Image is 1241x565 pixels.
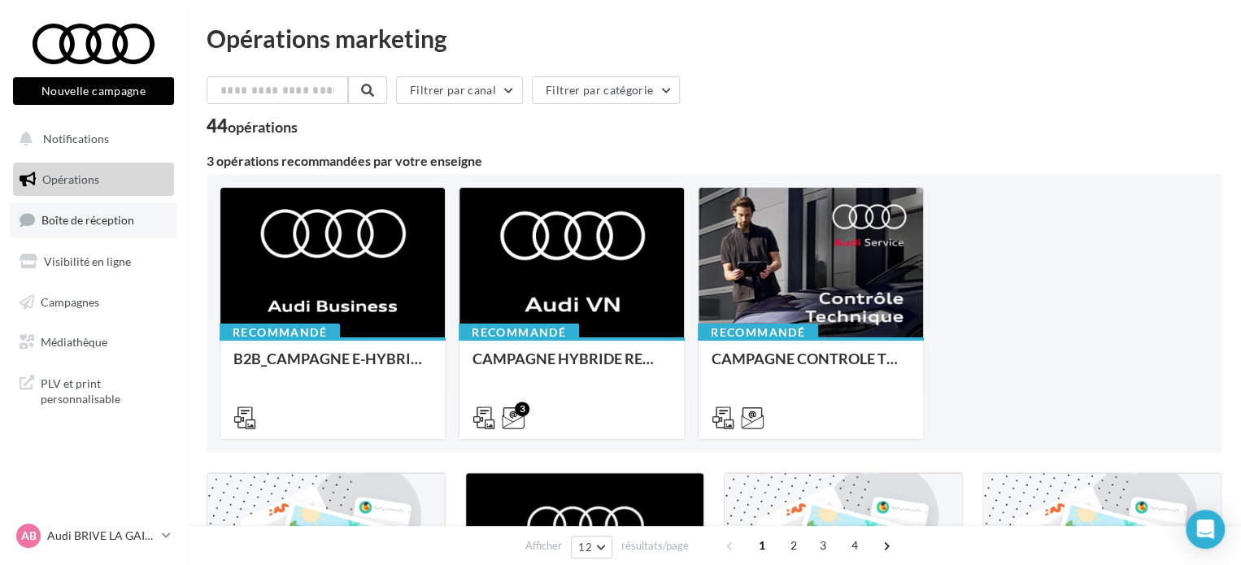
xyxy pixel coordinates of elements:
[207,26,1221,50] div: Opérations marketing
[13,520,174,551] a: AB Audi BRIVE LA GAILLARDE
[781,532,807,558] span: 2
[41,213,134,227] span: Boîte de réception
[515,402,529,416] div: 3
[233,350,432,383] div: B2B_CAMPAGNE E-HYBRID OCTOBRE
[42,172,99,186] span: Opérations
[220,324,340,341] div: Recommandé
[13,77,174,105] button: Nouvelle campagne
[525,538,562,554] span: Afficher
[842,532,868,558] span: 4
[44,254,131,268] span: Visibilité en ligne
[10,366,177,414] a: PLV et print personnalisable
[459,324,579,341] div: Recommandé
[41,294,99,308] span: Campagnes
[621,538,689,554] span: résultats/page
[472,350,671,383] div: CAMPAGNE HYBRIDE RECHARGEABLE
[10,163,177,197] a: Opérations
[396,76,523,104] button: Filtrer par canal
[810,532,836,558] span: 3
[41,372,168,407] span: PLV et print personnalisable
[207,154,1221,167] div: 3 opérations recommandées par votre enseigne
[10,245,177,279] a: Visibilité en ligne
[10,202,177,237] a: Boîte de réception
[532,76,680,104] button: Filtrer par catégorie
[47,528,155,544] p: Audi BRIVE LA GAILLARDE
[571,536,612,558] button: 12
[10,325,177,359] a: Médiathèque
[228,120,298,134] div: opérations
[207,117,298,135] div: 44
[698,324,818,341] div: Recommandé
[1186,510,1225,549] div: Open Intercom Messenger
[10,122,171,156] button: Notifications
[43,132,109,146] span: Notifications
[712,350,910,383] div: CAMPAGNE CONTROLE TECHNIQUE 25€ OCTOBRE
[41,335,107,349] span: Médiathèque
[10,285,177,319] a: Campagnes
[749,532,775,558] span: 1
[21,528,37,544] span: AB
[578,541,592,554] span: 12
